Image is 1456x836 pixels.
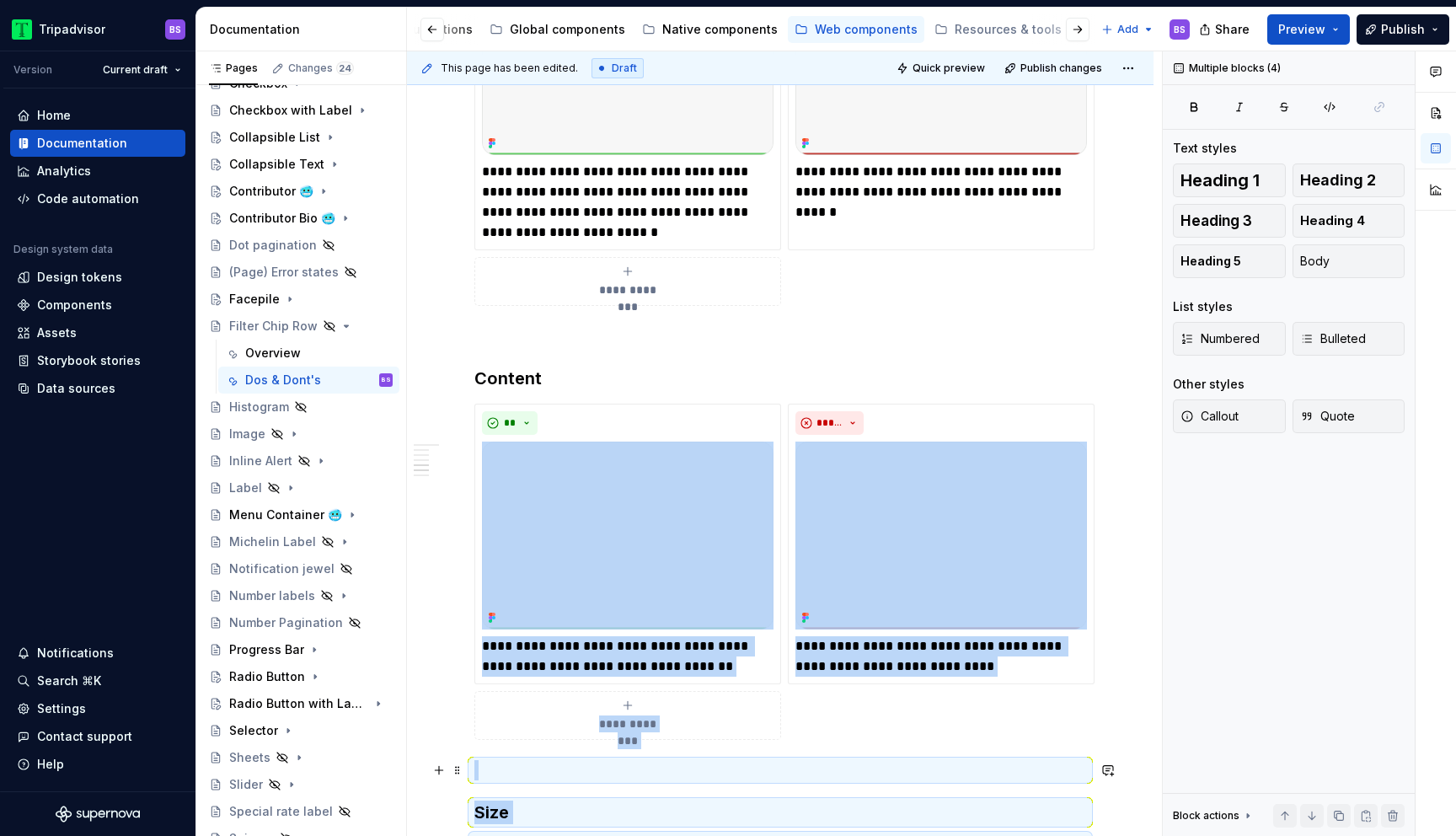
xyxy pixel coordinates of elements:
img: 0ed0e8b8-9446-497d-bad0-376821b19aa5.png [12,19,32,40]
button: Heading 3 [1173,204,1286,238]
div: BS [169,23,181,36]
div: Changes [288,62,354,75]
div: Filter Chip Row [229,318,318,335]
button: Share [1191,14,1261,45]
div: Radio Button with Label [229,695,368,712]
svg: Supernova Logo [56,806,140,823]
a: Number labels [202,582,399,609]
a: Resources & tools [928,16,1087,43]
a: Collapsible Text [202,151,399,178]
a: Checkbox with Label [202,97,399,124]
span: Callout [1180,408,1239,425]
a: Documentation [10,130,185,157]
div: Block actions [1173,809,1239,823]
div: Documentation [210,21,399,38]
button: Heading 5 [1173,244,1286,278]
span: Heading 1 [1180,172,1260,189]
a: Assets [10,319,185,346]
button: Current draft [95,58,189,82]
button: Contact support [10,723,185,750]
span: This page has been edited. [441,62,578,75]
a: Image [202,421,399,447]
div: Block actions [1173,804,1255,828]
a: Label [202,474,399,501]
div: Page tree [93,13,768,46]
a: Special rate label [202,798,399,825]
a: Overview [218,340,399,367]
div: Michelin Label [229,533,316,550]
a: Sheets [202,744,399,771]
div: Overview [245,345,301,362]
span: Add [1117,23,1138,36]
button: Publish changes [999,56,1110,80]
div: Contributor Bio 🥶 [229,210,335,227]
div: Version [13,63,52,77]
h3: Size [474,801,1086,824]
div: Radio Button [229,668,305,685]
div: Contact support [37,728,132,745]
div: BS [1174,23,1186,36]
div: Image [229,426,265,442]
a: Dot pagination [202,232,399,259]
div: Assets [37,324,77,341]
button: Search ⌘K [10,667,185,694]
a: Web components [788,16,924,43]
span: Numbered [1180,330,1260,347]
div: Pages [209,62,258,75]
div: Collapsible Text [229,156,324,173]
div: Histogram [229,399,289,415]
h3: Content [474,367,1086,390]
a: Facepile [202,286,399,313]
div: Other styles [1173,376,1245,393]
div: Slider [229,776,263,793]
div: Number labels [229,587,315,604]
button: Preview [1267,14,1350,45]
div: Home [37,107,71,124]
a: Collapsible List [202,124,399,151]
a: Filter Chip Row [202,313,399,340]
span: Preview [1278,21,1325,38]
a: Analytics [10,158,185,185]
a: Code automation [10,185,185,212]
div: BS [382,372,391,389]
div: Notifications [37,645,114,662]
span: Quote [1300,408,1355,425]
a: Data sources [10,375,185,402]
a: Menu Container 🥶 [202,501,399,528]
a: Settings [10,695,185,722]
a: Dos & Dont'sBS [218,367,399,394]
div: Components [37,297,112,313]
a: Native components [635,16,784,43]
div: Number Pagination [229,614,343,631]
a: Storybook stories [10,347,185,374]
a: Inline Alert [202,447,399,474]
div: Help [37,756,64,773]
div: Contributor 🥶 [229,183,313,200]
button: Quick preview [891,56,993,80]
img: 9c8ac703-140a-49e5-b991-a72d2fff3481.png [795,442,1087,630]
div: List styles [1173,298,1233,315]
button: Notifications [10,640,185,667]
div: Notification jewel [229,560,335,577]
div: Text styles [1173,140,1237,157]
div: Dos & Dont's [245,372,321,389]
a: Michelin Label [202,528,399,555]
div: Analytics [37,163,91,180]
span: Heading 2 [1300,172,1376,189]
div: Menu Container 🥶 [229,506,342,523]
button: Heading 1 [1173,163,1286,197]
a: Histogram [202,394,399,421]
button: Callout [1173,399,1286,433]
span: Body [1300,253,1330,270]
a: Components [10,292,185,319]
span: Heading 4 [1300,212,1365,229]
div: Documentation [37,135,127,152]
span: 24 [336,62,354,75]
span: Publish [1381,21,1425,38]
div: Code automation [37,190,139,207]
div: Design tokens [37,269,122,286]
span: Heading 5 [1180,253,1241,270]
a: Home [10,102,185,129]
a: Radio Button [202,663,399,690]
